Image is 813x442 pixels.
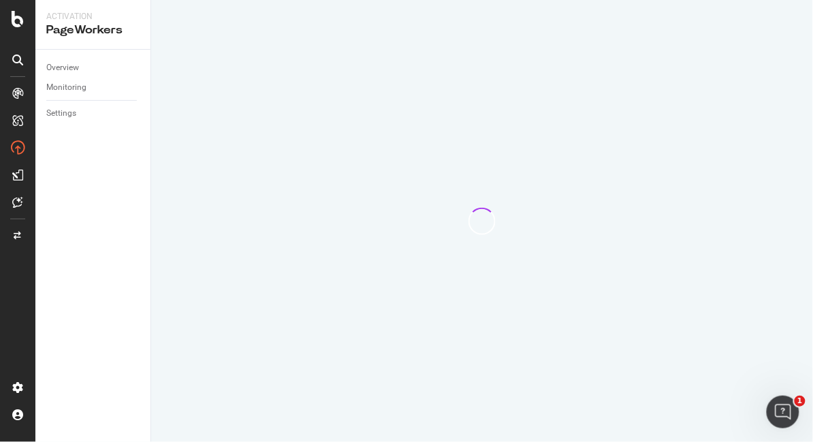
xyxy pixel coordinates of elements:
[46,106,141,121] a: Settings
[46,80,86,95] div: Monitoring
[795,396,806,407] span: 1
[46,11,140,22] div: Activation
[46,22,140,38] div: PageWorkers
[767,396,799,428] iframe: Intercom live chat
[46,61,141,75] a: Overview
[46,106,76,121] div: Settings
[46,80,141,95] a: Monitoring
[46,61,79,75] div: Overview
